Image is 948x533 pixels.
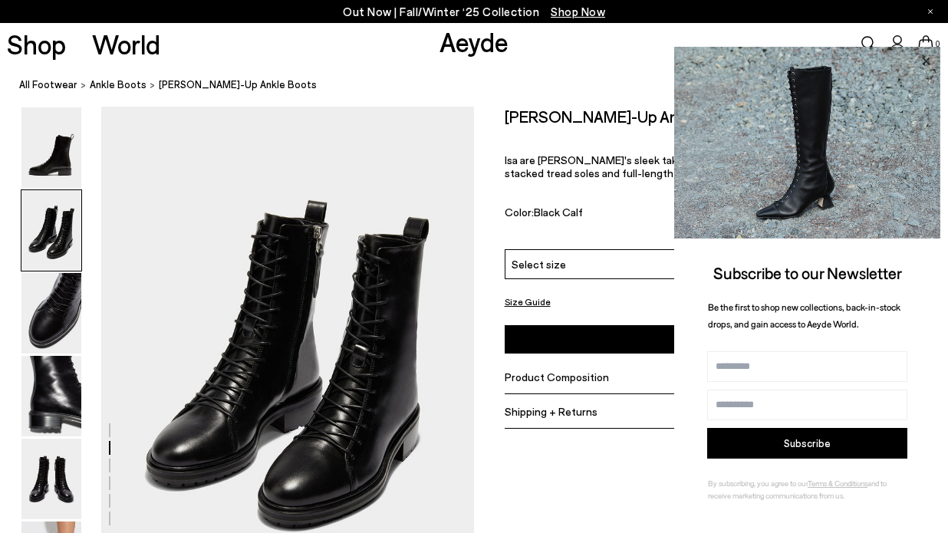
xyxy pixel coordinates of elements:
[343,2,605,21] p: Out Now | Fall/Winter ‘25 Collection
[534,206,583,219] span: Black Calf
[159,77,317,93] span: [PERSON_NAME]-Up Ankle Boots
[19,77,77,93] a: All Footwear
[808,479,867,488] a: Terms & Conditions
[19,64,948,107] nav: breadcrumb
[505,370,609,383] span: Product Composition
[21,356,81,436] img: Isa Lace-Up Ankle Boots - Image 4
[21,107,81,188] img: Isa Lace-Up Ankle Boots - Image 1
[708,479,808,488] span: By subscribing, you agree to our
[439,25,509,58] a: Aeyde
[90,77,146,93] a: ankle boots
[90,78,146,90] span: ankle boots
[21,190,81,271] img: Isa Lace-Up Ankle Boots - Image 2
[505,404,597,417] span: Shipping + Returns
[505,292,551,311] button: Size Guide
[551,5,605,18] span: Navigate to /collections/new-in
[674,47,940,239] img: 2a6287a1333c9a56320fd6e7b3c4a9a9.jpg
[505,324,918,353] button: Add to Cart
[92,31,160,58] a: World
[7,31,66,58] a: Shop
[505,107,742,126] h2: [PERSON_NAME]-Up Ankle Boots
[707,428,907,459] button: Subscribe
[21,273,81,354] img: Isa Lace-Up Ankle Boots - Image 3
[713,263,902,282] span: Subscribe to our Newsletter
[505,153,877,179] span: Isa are [PERSON_NAME]'s sleek take on traditional utilitarian boots, featuring stacked tread sole...
[918,35,933,52] a: 0
[512,256,566,272] span: Select size
[505,206,851,223] div: Color:
[21,439,81,519] img: Isa Lace-Up Ankle Boots - Image 5
[933,40,941,48] span: 0
[708,301,900,330] span: Be the first to shop new collections, back-in-stock drops, and gain access to Aeyde World.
